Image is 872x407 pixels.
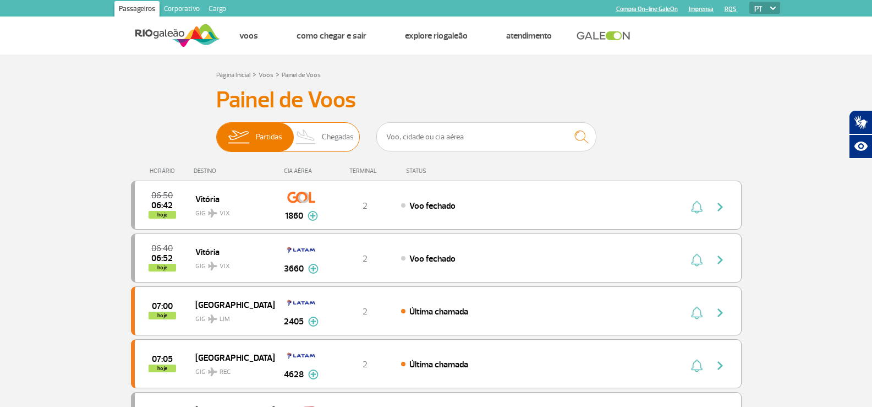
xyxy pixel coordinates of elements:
[221,123,256,151] img: slider-embarque
[409,306,468,317] span: Última chamada
[714,200,727,214] img: seta-direita-painel-voo.svg
[220,209,230,219] span: VIX
[363,200,368,211] span: 2
[714,359,727,372] img: seta-direita-painel-voo.svg
[691,359,703,372] img: sino-painel-voo.svg
[849,134,872,159] button: Abrir recursos assistivos.
[849,110,872,134] button: Abrir tradutor de língua de sinais.
[208,209,217,218] img: destiny_airplane.svg
[195,245,266,259] span: Vitória
[253,68,256,80] a: >
[308,370,319,379] img: mais-info-painel-voo.svg
[216,71,250,79] a: Página Inicial
[195,297,266,312] span: [GEOGRAPHIC_DATA]
[216,86,656,114] h3: Painel de Voos
[152,302,173,310] span: 2025-08-26 07:00:00
[208,314,217,323] img: destiny_airplane.svg
[195,203,266,219] span: GIG
[195,192,266,206] span: Vitória
[691,253,703,267] img: sino-painel-voo.svg
[691,200,703,214] img: sino-painel-voo.svg
[409,253,456,264] span: Voo fechado
[308,317,319,327] img: mais-info-painel-voo.svg
[239,30,258,41] a: Voos
[220,367,231,377] span: REC
[134,167,194,175] div: HORÁRIO
[282,71,321,79] a: Painel de Voos
[151,254,173,262] span: 2025-08-26 06:52:00
[308,211,318,221] img: mais-info-painel-voo.svg
[149,264,176,272] span: hoje
[714,253,727,267] img: seta-direita-painel-voo.svg
[151,245,173,252] span: 2025-08-26 06:40:00
[691,306,703,319] img: sino-painel-voo.svg
[401,167,490,175] div: STATUS
[322,123,354,151] span: Chegadas
[220,314,230,324] span: LIM
[363,253,368,264] span: 2
[276,68,279,80] a: >
[308,264,319,274] img: mais-info-painel-voo.svg
[725,6,737,13] a: RQS
[616,6,678,13] a: Compra On-line GaleOn
[363,306,368,317] span: 2
[409,359,468,370] span: Última chamada
[405,30,468,41] a: Explore RIOgaleão
[329,167,401,175] div: TERMINAL
[714,306,727,319] img: seta-direita-painel-voo.svg
[195,308,266,324] span: GIG
[152,355,173,363] span: 2025-08-26 07:05:00
[208,367,217,376] img: destiny_airplane.svg
[285,209,303,223] span: 1860
[195,350,266,365] span: [GEOGRAPHIC_DATA]
[195,256,266,272] span: GIG
[195,361,266,377] span: GIG
[849,110,872,159] div: Plugin de acessibilidade da Hand Talk.
[363,359,368,370] span: 2
[297,30,366,41] a: Como chegar e sair
[194,167,274,175] div: DESTINO
[290,123,322,151] img: slider-desembarque
[274,167,329,175] div: CIA AÉREA
[284,262,304,275] span: 3660
[149,211,176,219] span: hoje
[689,6,714,13] a: Imprensa
[256,123,282,151] span: Partidas
[204,1,231,19] a: Cargo
[376,122,596,151] input: Voo, cidade ou cia aérea
[220,262,230,272] span: VIX
[409,200,456,211] span: Voo fechado
[149,365,176,372] span: hoje
[151,192,173,199] span: 2025-08-26 06:50:00
[506,30,552,41] a: Atendimento
[151,202,173,209] span: 2025-08-26 06:42:12
[114,1,160,19] a: Passageiros
[284,368,304,381] span: 4628
[149,312,176,319] span: hoje
[259,71,273,79] a: Voos
[208,262,217,270] img: destiny_airplane.svg
[160,1,204,19] a: Corporativo
[284,315,304,328] span: 2405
